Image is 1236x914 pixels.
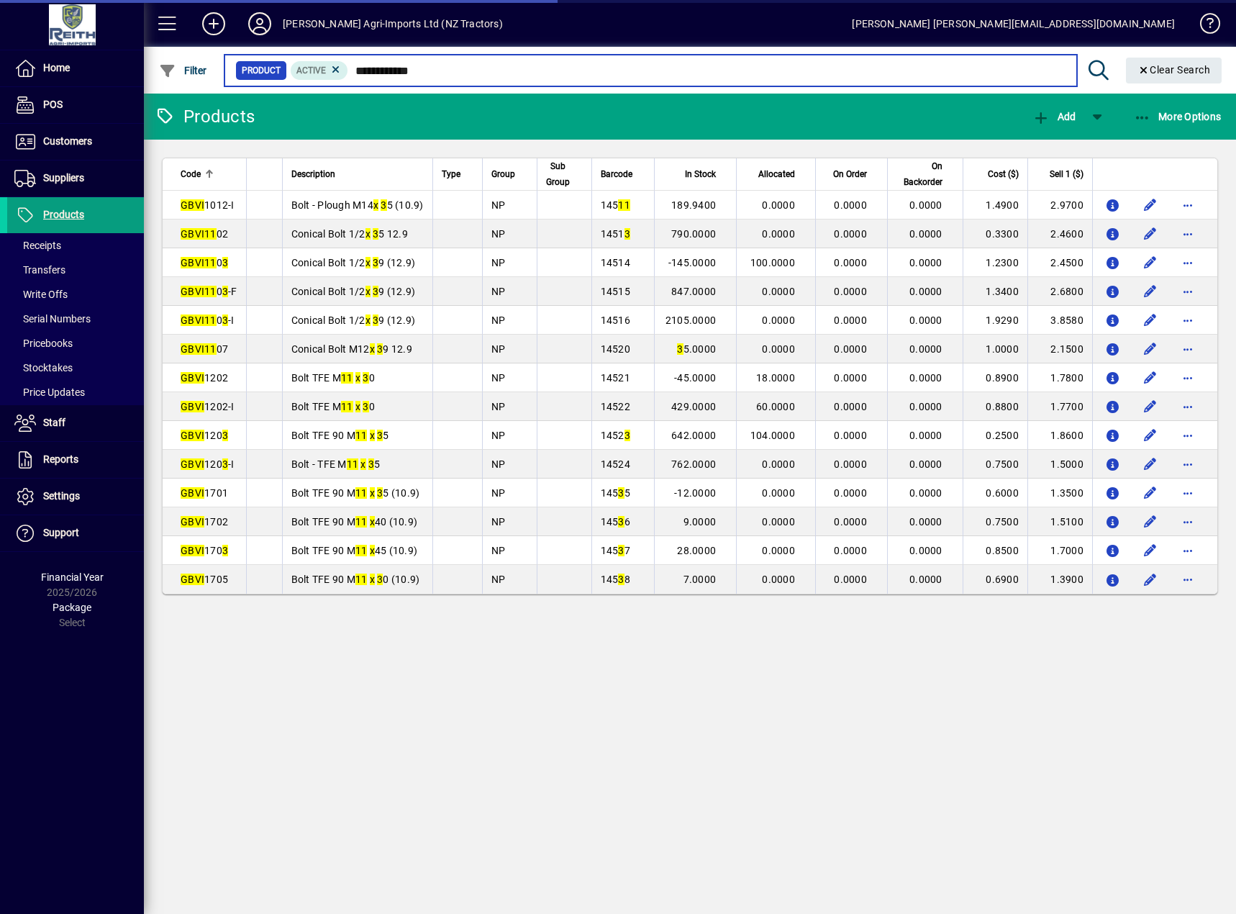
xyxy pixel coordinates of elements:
span: 790.0000 [671,228,716,240]
span: Home [43,62,70,73]
em: GBVI [181,228,204,240]
td: 1.5100 [1027,507,1092,536]
span: 0.0000 [834,228,867,240]
span: 0.0000 [909,458,942,470]
span: 14514 [601,257,630,268]
td: 0.7500 [963,507,1027,536]
span: NP [491,516,506,528]
span: Bolt TFE M 0 [291,401,375,412]
td: 0.2500 [963,421,1027,450]
td: 1.4900 [963,191,1027,220]
span: 120 [181,430,228,441]
em: 11 [204,286,217,297]
span: 0.0000 [909,372,942,384]
a: Stocktakes [7,356,144,380]
em: 11 [204,228,217,240]
span: On Backorder [896,158,942,190]
span: NP [491,458,506,470]
em: 3 [373,257,378,268]
button: More options [1176,366,1199,389]
button: More options [1176,251,1199,274]
em: 3 [222,430,228,441]
em: x [360,458,365,470]
div: In Stock [663,166,730,182]
span: 0.0000 [762,545,795,556]
span: 0.0000 [909,343,942,355]
span: 120 -I [181,458,235,470]
span: NP [491,286,506,297]
span: Add [1032,111,1076,122]
span: 0.0000 [762,458,795,470]
em: 3 [381,199,386,211]
span: 1451 [601,228,630,240]
span: 642.0000 [671,430,716,441]
span: 145 6 [601,516,630,528]
span: 5.0000 [677,343,716,355]
button: Filter [155,58,211,83]
span: Description [291,166,335,182]
a: Suppliers [7,160,144,196]
td: 1.5000 [1027,450,1092,479]
span: 0.0000 [834,372,867,384]
button: More options [1176,453,1199,476]
em: x [370,516,375,528]
span: Group [491,166,515,182]
button: Edit [1139,424,1162,447]
em: 11 [341,401,353,412]
span: NP [491,574,506,585]
em: x [355,372,360,384]
em: x [370,574,375,585]
span: NP [491,199,506,211]
span: 847.0000 [671,286,716,297]
em: 3 [373,286,378,297]
td: 0.6900 [963,565,1027,594]
button: Edit [1139,280,1162,303]
em: x [370,545,375,556]
td: 2.9700 [1027,191,1092,220]
span: Bolt - TFE M 5 [291,458,381,470]
a: Write Offs [7,282,144,307]
span: 1012-I [181,199,235,211]
em: 11 [355,487,368,499]
em: 3 [222,545,228,556]
button: Edit [1139,194,1162,217]
em: 11 [347,458,359,470]
span: Financial Year [41,571,104,583]
em: x [370,343,375,355]
span: 0.0000 [909,286,942,297]
td: 1.7700 [1027,392,1092,421]
td: 1.3500 [1027,479,1092,507]
em: x [365,315,371,326]
a: Receipts [7,233,144,258]
em: 3 [377,343,383,355]
span: 0.0000 [834,487,867,499]
td: 0.6000 [963,479,1027,507]
em: 11 [355,574,368,585]
span: More Options [1134,111,1222,122]
a: Price Updates [7,380,144,404]
div: On Backorder [896,158,955,190]
span: 0.0000 [909,228,942,240]
span: Bolt TFE 90 M 0 (10.9) [291,574,420,585]
button: Edit [1139,366,1162,389]
span: 170 [181,545,228,556]
span: Bolt TFE 90 M 5 (10.9) [291,487,420,499]
span: Suppliers [43,172,84,184]
span: Pricebooks [14,338,73,349]
span: 0.0000 [909,401,942,412]
em: GBVI [181,516,204,528]
a: Reports [7,442,144,478]
span: On Order [833,166,867,182]
span: Active [296,65,326,76]
span: -12.0000 [674,487,716,499]
span: 0.0000 [834,401,867,412]
span: 100.0000 [750,257,795,268]
span: 0.0000 [909,545,942,556]
em: 3 [377,487,383,499]
em: GBVI [181,257,204,268]
span: 0.0000 [834,199,867,211]
span: 0.0000 [834,286,867,297]
em: x [355,401,360,412]
span: Type [442,166,460,182]
em: GBVI [181,487,204,499]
